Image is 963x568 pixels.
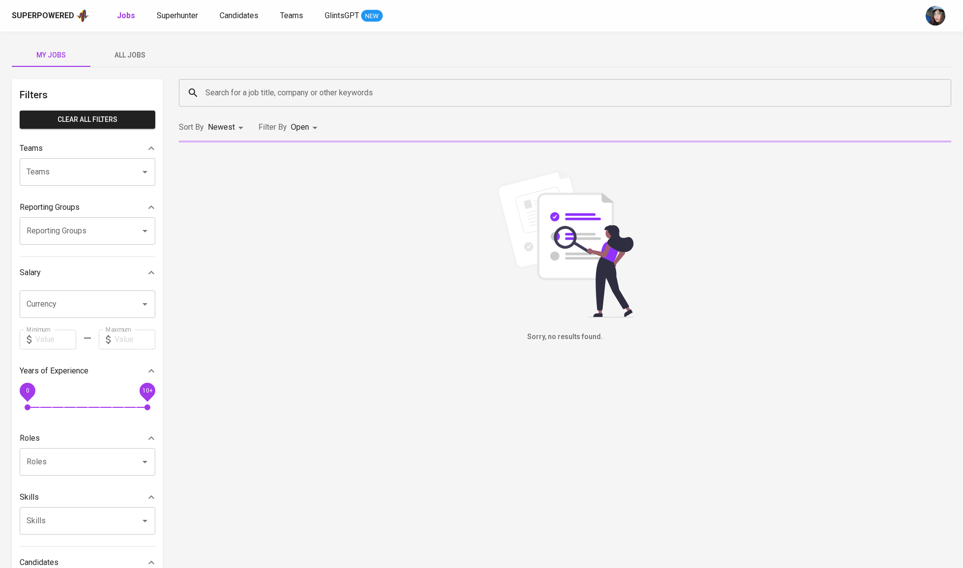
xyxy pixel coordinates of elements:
[208,121,235,133] p: Newest
[280,10,305,22] a: Teams
[20,491,39,503] p: Skills
[26,387,29,394] span: 0
[20,198,155,217] div: Reporting Groups
[179,121,204,133] p: Sort By
[12,10,74,22] div: Superpowered
[20,428,155,448] div: Roles
[179,332,951,342] h6: Sorry, no results found.
[117,10,137,22] a: Jobs
[157,11,198,20] span: Superhunter
[325,10,383,22] a: GlintsGPT NEW
[20,361,155,381] div: Years of Experience
[138,165,152,179] button: Open
[20,87,155,103] h6: Filters
[20,432,40,444] p: Roles
[28,114,147,126] span: Clear All filters
[20,263,155,283] div: Salary
[20,365,88,377] p: Years of Experience
[157,10,200,22] a: Superhunter
[220,11,258,20] span: Candidates
[258,121,287,133] p: Filter By
[76,8,89,23] img: app logo
[18,49,85,61] span: My Jobs
[926,6,945,26] img: diazagista@glints.com
[280,11,303,20] span: Teams
[291,122,309,132] span: Open
[117,11,135,20] b: Jobs
[208,118,247,137] div: Newest
[138,455,152,469] button: Open
[20,487,155,507] div: Skills
[20,139,155,158] div: Teams
[20,267,41,279] p: Salary
[138,297,152,311] button: Open
[35,330,76,349] input: Value
[142,387,152,394] span: 10+
[138,514,152,528] button: Open
[96,49,163,61] span: All Jobs
[12,8,89,23] a: Superpoweredapp logo
[361,11,383,21] span: NEW
[114,330,155,349] input: Value
[138,224,152,238] button: Open
[325,11,359,20] span: GlintsGPT
[20,142,43,154] p: Teams
[20,111,155,129] button: Clear All filters
[220,10,260,22] a: Candidates
[20,201,80,213] p: Reporting Groups
[291,118,321,137] div: Open
[491,170,639,317] img: file_searching.svg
